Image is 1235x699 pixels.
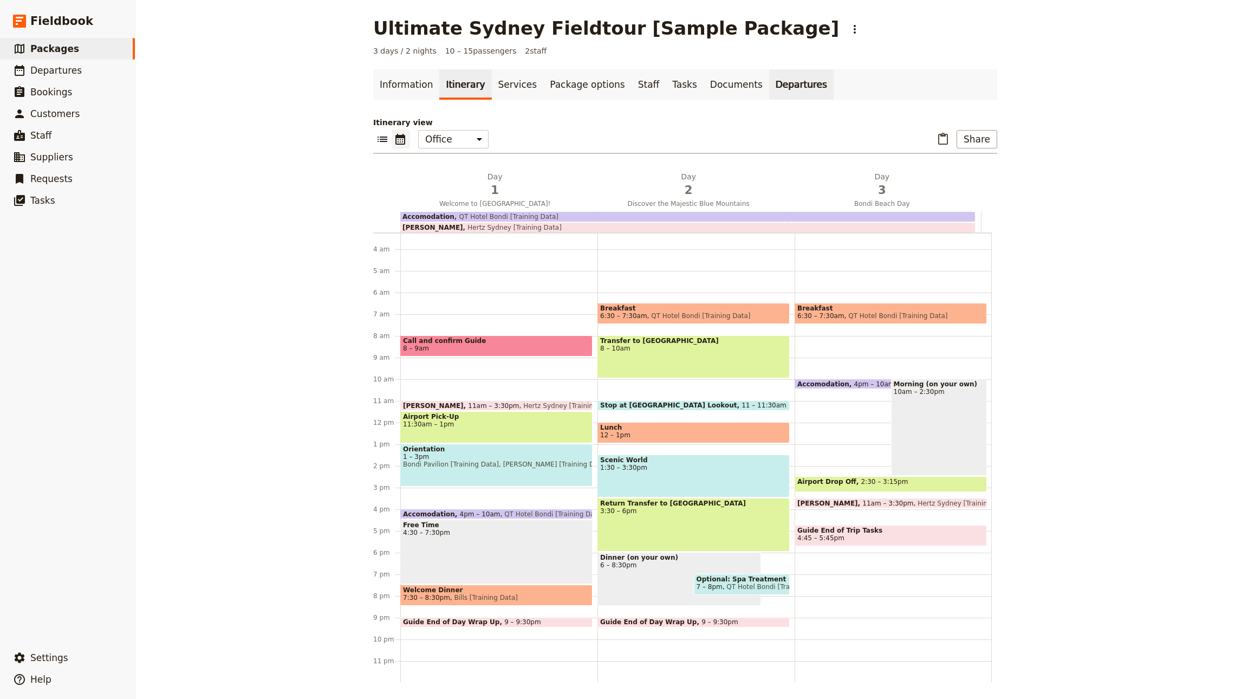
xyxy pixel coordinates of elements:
[632,69,666,100] a: Staff
[403,345,429,352] span: 8 – 9am
[405,171,585,198] h2: Day
[600,305,787,312] span: Breakfast
[500,510,603,517] span: QT Hotel Bondi [Training Data]
[30,652,68,663] span: Settings
[797,500,862,507] span: [PERSON_NAME]
[594,171,787,211] button: Day2Discover the Majestic Blue Mountains
[373,462,400,470] div: 2 pm
[600,507,787,515] span: 3:30 – 6pm
[30,87,72,98] span: Bookings
[525,46,547,56] span: 2 staff
[439,69,491,100] a: Itinerary
[598,182,778,198] span: 2
[597,400,790,411] div: Stop at [GEOGRAPHIC_DATA] Lookout11 – 11:30am
[30,130,52,141] span: Staff
[373,397,400,405] div: 11 am
[844,312,948,320] span: QT Hotel Bondi [Training Data]
[392,130,409,148] button: Calendar view
[468,402,519,409] span: 11am – 3:30pm
[30,108,80,119] span: Customers
[788,199,977,208] span: Bondi Beach Day
[30,674,51,685] span: Help
[742,402,786,409] span: 11 – 11:30am
[600,431,630,439] span: 12 – 1pm
[914,500,1012,507] span: Hertz Sydney [Training Data]
[697,575,788,583] span: Optional: Spa Treatment
[403,402,468,409] span: [PERSON_NAME]
[373,245,400,254] div: 4 am
[600,561,758,569] span: 6 – 8:30pm
[373,310,400,319] div: 7 am
[797,527,984,534] span: Guide End of Trip Tasks
[402,213,454,221] span: Accomodation
[30,13,93,29] span: Fieldbook
[400,212,975,222] div: AccomodationQT Hotel Bondi [Training Data]
[894,388,985,396] span: 10am – 2:30pm
[450,594,518,601] span: Bills [Training Data]
[373,332,400,340] div: 8 am
[600,337,787,345] span: Transfer to [GEOGRAPHIC_DATA]
[957,130,997,148] button: Share
[862,500,913,507] span: 11am – 3:30pm
[597,422,790,443] div: Lunch12 – 1pm
[797,380,854,387] span: Accomodation
[400,520,593,584] div: Free Time4:30 – 7:30pm
[795,476,987,492] div: Airport Drop Off2:30 – 3:15pm
[597,163,795,683] div: Breakfast6:30 – 7:30amQT Hotel Bondi [Training Data]Transfer to [GEOGRAPHIC_DATA]8 – 10amStop at ...
[373,570,400,579] div: 7 pm
[405,182,585,198] span: 1
[403,420,590,428] span: 11:30am – 1pm
[792,171,972,198] h2: Day
[894,380,985,388] span: Morning (on your own)
[403,510,460,517] span: Accomodation
[373,69,439,100] a: Information
[598,171,778,198] h2: Day
[463,224,562,231] span: Hertz Sydney [Training Data]
[373,635,400,644] div: 10 pm
[402,224,463,231] span: [PERSON_NAME]
[701,618,738,626] span: 9 – 9:30pm
[403,461,590,468] span: Bondi Pavilion [Training Data], [PERSON_NAME] [Training Data]
[373,418,400,427] div: 12 pm
[600,500,787,507] span: Return Transfer to [GEOGRAPHIC_DATA]
[400,400,593,411] div: [PERSON_NAME]11am – 3:30pmHertz Sydney [Training Data]
[373,440,400,449] div: 1 pm
[704,69,769,100] a: Documents
[600,554,758,561] span: Dinner (on your own)
[788,171,981,211] button: Day3Bondi Beach Day
[400,211,981,232] div: [PERSON_NAME]Hertz Sydney [Training Data]AccomodationQT Hotel Bondi [Training Data]
[403,445,590,453] span: Orientation
[597,498,790,552] div: Return Transfer to [GEOGRAPHIC_DATA]3:30 – 6pm
[797,312,844,320] span: 6:30 – 7:30am
[460,510,500,517] span: 4pm – 10am
[30,152,73,163] span: Suppliers
[697,583,723,591] span: 7 – 8pm
[373,505,400,514] div: 4 pm
[846,20,864,38] button: Actions
[600,424,787,431] span: Lunch
[373,548,400,557] div: 6 pm
[373,17,839,39] h1: Ultimate Sydney Fieldtour [Sample Package]
[600,456,787,464] span: Scenic World
[403,521,590,529] span: Free Time
[647,312,751,320] span: QT Hotel Bondi [Training Data]
[30,173,73,184] span: Requests
[504,618,541,626] span: 9 – 9:30pm
[723,583,826,591] span: QT Hotel Bondi [Training Data]
[30,43,79,54] span: Packages
[373,613,400,622] div: 9 pm
[400,199,589,208] span: Welcome to [GEOGRAPHIC_DATA]!
[597,617,790,627] div: Guide End of Day Wrap Up9 – 9:30pm
[373,375,400,384] div: 10 am
[795,163,992,683] div: Breakfast6:30 – 7:30amQT Hotel Bondi [Training Data]Accomodation4pm – 10amQT Hotel Bondi [Trainin...
[400,617,593,627] div: Guide End of Day Wrap Up9 – 9:30pm
[373,46,437,56] span: 3 days / 2 nights
[861,478,908,490] span: 2:30 – 3:15pm
[400,509,593,519] div: Accomodation4pm – 10amQT Hotel Bondi [Training Data]
[795,498,987,508] div: [PERSON_NAME]11am – 3:30pmHertz Sydney [Training Data]
[403,413,590,420] span: Airport Pick-Up
[891,379,987,476] div: Morning (on your own)10am – 2:30pm
[30,65,82,76] span: Departures
[597,552,761,606] div: Dinner (on your own)6 – 8:30pm
[373,483,400,492] div: 3 pm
